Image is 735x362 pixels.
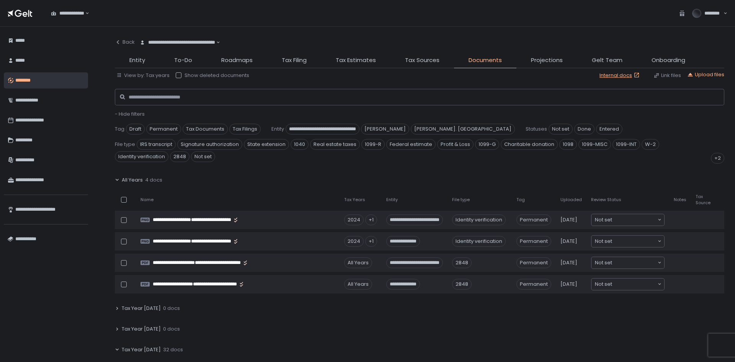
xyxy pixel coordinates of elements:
[560,238,577,245] span: [DATE]
[115,39,135,46] div: Back
[560,197,582,203] span: Uploaded
[116,72,170,79] button: View by: Tax years
[174,56,192,65] span: To-Do
[191,151,215,162] span: Not set
[115,34,135,50] button: Back
[386,197,398,203] span: Entity
[591,197,621,203] span: Review Status
[163,305,180,312] span: 0 docs
[560,281,577,288] span: [DATE]
[163,326,180,333] span: 0 docs
[126,124,145,134] span: Draft
[137,139,176,150] span: IRS transcript
[696,194,710,205] span: Tax Source
[177,139,242,150] span: Signature authorization
[115,110,145,118] span: - Hide filters
[115,141,135,148] span: File type
[411,124,515,134] span: [PERSON_NAME]. [GEOGRAPHIC_DATA]
[282,56,307,65] span: Tax Filing
[170,151,189,162] span: 2848
[516,279,551,290] span: Permanent
[591,236,664,247] div: Search for option
[344,279,372,290] div: All Years
[84,10,85,17] input: Search for option
[140,197,154,203] span: Name
[595,216,612,224] span: Not set
[653,72,681,79] button: Link files
[612,238,657,245] input: Search for option
[221,56,253,65] span: Roadmaps
[115,126,124,133] span: Tag
[46,5,89,21] div: Search for option
[122,177,143,183] span: All Years
[612,216,657,224] input: Search for option
[122,346,161,353] span: Tax Year [DATE]
[516,257,551,268] span: Permanent
[129,56,145,65] span: Entity
[405,56,439,65] span: Tax Sources
[599,72,641,79] a: Internal docs
[386,139,436,150] span: Federal estimate
[365,215,377,225] div: +1
[469,56,502,65] span: Documents
[452,279,472,290] div: 2848
[344,236,364,247] div: 2024
[595,280,612,288] span: Not set
[516,197,525,203] span: Tag
[122,326,161,333] span: Tax Year [DATE]
[559,139,577,150] span: 1098
[122,305,161,312] span: Tax Year [DATE]
[612,280,657,288] input: Search for option
[115,151,168,162] span: Identity verification
[361,124,409,134] span: [PERSON_NAME]
[516,215,551,225] span: Permanent
[135,34,220,51] div: Search for option
[310,139,360,150] span: Real estate taxes
[271,126,284,133] span: Entity
[336,56,376,65] span: Tax Estimates
[344,215,364,225] div: 2024
[612,139,640,150] span: 1099-INT
[531,56,563,65] span: Projections
[560,216,577,223] span: [DATE]
[437,139,474,150] span: Profit & Loss
[452,197,470,203] span: File type
[183,124,228,134] span: Tax Documents
[501,139,558,150] span: Charitable donation
[549,124,573,134] span: Not set
[452,215,506,225] div: Identity verification
[674,197,686,203] span: Notes
[145,177,162,183] span: 4 docs
[560,259,577,266] span: [DATE]
[595,238,612,245] span: Not set
[146,124,181,134] span: Permanent
[452,236,506,247] div: Identity verification
[574,124,595,134] span: Done
[365,236,377,247] div: +1
[711,153,724,164] div: +2
[344,257,372,268] div: All Years
[526,126,547,133] span: Statuses
[596,124,622,134] span: Entered
[595,259,612,267] span: Not set
[361,139,385,150] span: 1099-R
[591,214,664,226] div: Search for option
[687,71,724,78] button: Upload files
[291,139,309,150] span: 1040
[642,139,659,150] span: W-2
[244,139,289,150] span: State extension
[475,139,499,150] span: 1099-G
[592,56,622,65] span: Gelt Team
[229,124,261,134] span: Tax Filings
[452,257,472,268] div: 2848
[163,346,183,353] span: 32 docs
[215,39,216,46] input: Search for option
[115,111,145,118] button: - Hide filters
[516,236,551,247] span: Permanent
[344,197,365,203] span: Tax Years
[591,257,664,269] div: Search for option
[652,56,685,65] span: Onboarding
